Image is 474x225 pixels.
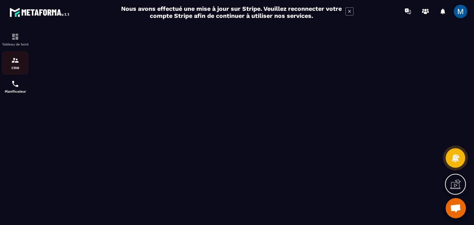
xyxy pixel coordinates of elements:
img: formation [11,33,19,41]
p: Tableau de bord [2,42,29,46]
h2: Nous avons effectué une mise à jour sur Stripe. Veuillez reconnecter votre compte Stripe afin de ... [121,5,342,19]
a: formationformationTableau de bord [2,28,29,51]
img: scheduler [11,80,19,88]
a: formationformationCRM [2,51,29,75]
a: schedulerschedulerPlanificateur [2,75,29,98]
img: logo [9,6,70,18]
img: formation [11,56,19,64]
div: Ouvrir le chat [446,198,466,218]
p: CRM [2,66,29,70]
p: Planificateur [2,90,29,93]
